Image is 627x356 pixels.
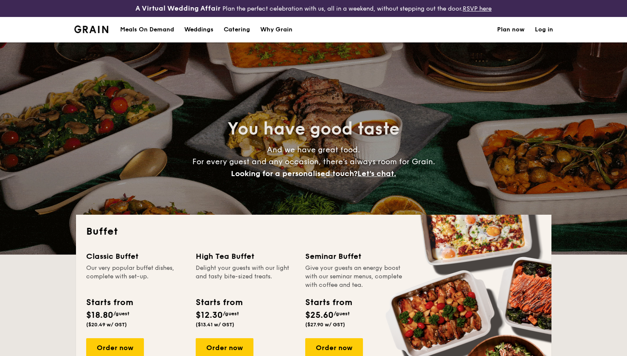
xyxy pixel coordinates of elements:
[104,3,523,14] div: Plan the perfect celebration with us, all in a weekend, without stepping out the door.
[305,250,405,262] div: Seminar Buffet
[74,25,109,33] a: Logotype
[86,264,186,289] div: Our very popular buffet dishes, complete with set-up.
[196,250,295,262] div: High Tea Buffet
[196,310,223,320] span: $12.30
[223,311,239,317] span: /guest
[86,225,541,238] h2: Buffet
[196,296,242,309] div: Starts from
[463,5,492,12] a: RSVP here
[255,17,298,42] a: Why Grain
[260,17,292,42] div: Why Grain
[135,3,221,14] h4: A Virtual Wedding Affair
[86,310,113,320] span: $18.80
[86,322,127,328] span: ($20.49 w/ GST)
[219,17,255,42] a: Catering
[86,250,186,262] div: Classic Buffet
[305,264,405,289] div: Give your guests an energy boost with our seminar menus, complete with coffee and tea.
[535,17,553,42] a: Log in
[334,311,350,317] span: /guest
[120,17,174,42] div: Meals On Demand
[74,25,109,33] img: Grain
[224,17,250,42] h1: Catering
[497,17,525,42] a: Plan now
[305,296,351,309] div: Starts from
[113,311,129,317] span: /guest
[184,17,214,42] div: Weddings
[196,264,295,289] div: Delight your guests with our light and tasty bite-sized treats.
[305,322,345,328] span: ($27.90 w/ GST)
[179,17,219,42] a: Weddings
[196,322,234,328] span: ($13.41 w/ GST)
[86,296,132,309] div: Starts from
[115,17,179,42] a: Meals On Demand
[357,169,396,178] span: Let's chat.
[305,310,334,320] span: $25.60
